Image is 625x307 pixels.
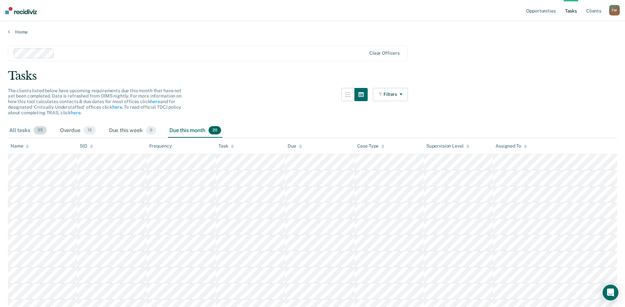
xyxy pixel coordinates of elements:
[288,143,302,149] div: Due
[5,7,37,14] img: Recidiviz
[168,124,222,138] div: Due this month20
[609,5,620,15] div: F W
[369,50,400,56] div: Clear officers
[8,124,48,138] div: All tasks35
[8,88,182,115] span: The clients listed below have upcoming requirements due this month that have not yet been complet...
[426,143,469,149] div: Supervision Level
[8,69,617,83] div: Tasks
[373,88,408,101] button: Filters
[218,143,234,149] div: Task
[357,143,385,149] div: Case Type
[209,126,221,135] span: 20
[150,99,160,104] a: here
[603,285,618,300] div: Open Intercom Messenger
[59,124,97,138] div: Overdue15
[34,126,47,135] span: 35
[609,5,620,15] button: FW
[112,104,122,110] a: here
[11,143,29,149] div: Name
[8,29,617,35] a: Home
[84,126,96,135] span: 15
[496,143,527,149] div: Assigned To
[80,143,93,149] div: SID
[149,143,172,149] div: Frequency
[71,110,80,115] a: here
[146,126,156,135] span: 0
[108,124,157,138] div: Due this week0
